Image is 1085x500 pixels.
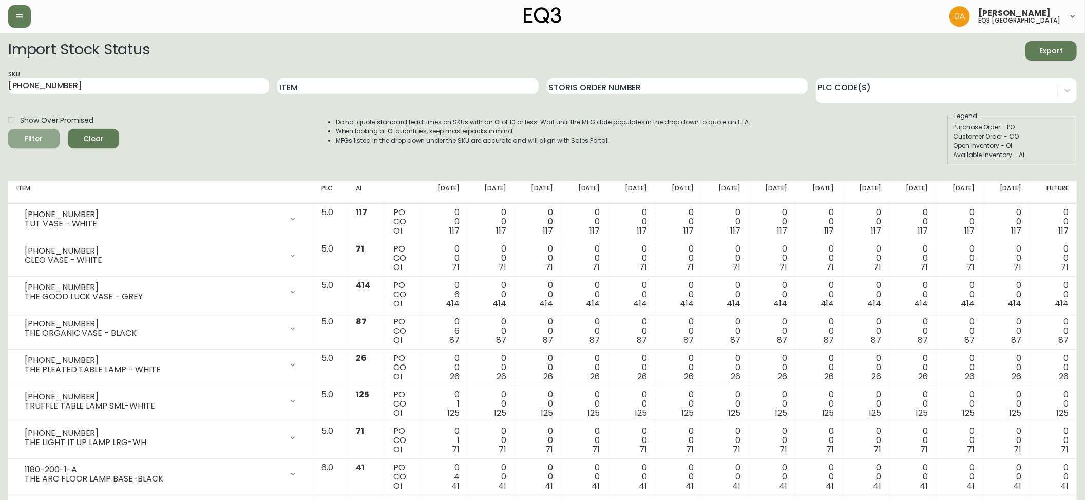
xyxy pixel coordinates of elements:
[429,390,460,418] div: 0 1
[313,422,348,459] td: 5.0
[686,261,694,273] span: 71
[25,474,282,484] div: THE ARC FLOOR LAMP BASE-BLACK
[757,463,787,491] div: 0 0
[730,334,740,346] span: 87
[25,356,282,365] div: [PHONE_NUMBER]
[1010,407,1022,419] span: 125
[804,390,834,418] div: 0 0
[655,181,702,204] th: [DATE]
[944,317,975,345] div: 0 0
[25,219,282,228] div: TUT VASE - WHITE
[949,6,970,27] img: dd1a7e8db21a0ac8adbf82b84ca05374
[452,261,460,273] span: 71
[393,317,412,345] div: PO CO
[916,407,928,419] span: 125
[991,317,1021,345] div: 0 0
[727,298,740,310] span: 414
[822,407,834,419] span: 125
[569,208,600,236] div: 0 0
[313,240,348,277] td: 5.0
[1014,444,1022,455] span: 71
[757,354,787,381] div: 0 0
[16,208,305,230] div: [PHONE_NUMBER]TUT VASE - WHITE
[1038,354,1069,381] div: 0 0
[393,244,412,272] div: PO CO
[543,225,553,237] span: 117
[593,261,600,273] span: 71
[681,407,694,419] span: 125
[586,298,600,310] span: 414
[1038,281,1069,309] div: 0 0
[545,261,553,273] span: 71
[843,181,889,204] th: [DATE]
[757,317,787,345] div: 0 0
[523,281,553,309] div: 0 0
[313,350,348,386] td: 5.0
[569,463,600,491] div: 0 0
[313,386,348,422] td: 5.0
[918,225,928,237] span: 117
[8,181,313,204] th: Item
[804,463,834,491] div: 0 0
[757,208,787,236] div: 0 0
[898,244,928,272] div: 0 0
[683,225,694,237] span: 117
[684,371,694,382] span: 26
[476,390,506,418] div: 0 0
[25,283,282,292] div: [PHONE_NUMBER]
[1058,225,1069,237] span: 117
[1034,45,1069,57] span: Export
[710,244,740,272] div: 0 0
[978,9,1051,17] span: [PERSON_NAME]
[1014,261,1022,273] span: 71
[356,316,367,328] span: 87
[686,444,694,455] span: 71
[991,244,1021,272] div: 0 0
[851,354,881,381] div: 0 0
[523,390,553,418] div: 0 0
[871,225,881,237] span: 117
[617,354,647,381] div: 0 0
[569,354,600,381] div: 0 0
[991,281,1021,309] div: 0 0
[25,256,282,265] div: CLEO VASE - WHITE
[825,371,834,382] span: 26
[962,407,975,419] span: 125
[1012,225,1022,237] span: 117
[710,281,740,309] div: 0 0
[590,334,600,346] span: 87
[871,371,881,382] span: 26
[336,127,751,136] li: When looking at OI quantities, keep masterpacks in mind.
[449,225,460,237] span: 117
[393,208,412,236] div: PO CO
[944,208,975,236] div: 0 0
[663,390,694,418] div: 0 0
[953,111,978,121] legend: Legend
[889,181,936,204] th: [DATE]
[25,132,43,145] div: Filter
[774,298,788,310] span: 414
[824,225,834,237] span: 117
[476,281,506,309] div: 0 0
[851,317,881,345] div: 0 0
[710,427,740,454] div: 0 0
[429,281,460,309] div: 0 6
[429,427,460,454] div: 0 1
[637,334,647,346] span: 87
[356,243,364,255] span: 71
[663,244,694,272] div: 0 0
[523,354,553,381] div: 0 0
[569,244,600,272] div: 0 0
[730,225,740,237] span: 117
[393,407,402,419] span: OI
[348,181,385,204] th: AI
[496,334,506,346] span: 87
[1008,298,1022,310] span: 414
[757,390,787,418] div: 0 0
[944,244,975,272] div: 0 0
[561,181,608,204] th: [DATE]
[356,425,364,437] span: 71
[313,459,348,495] td: 6.0
[16,354,305,376] div: [PHONE_NUMBER]THE PLEATED TABLE LAMP - WHITE
[920,444,928,455] span: 71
